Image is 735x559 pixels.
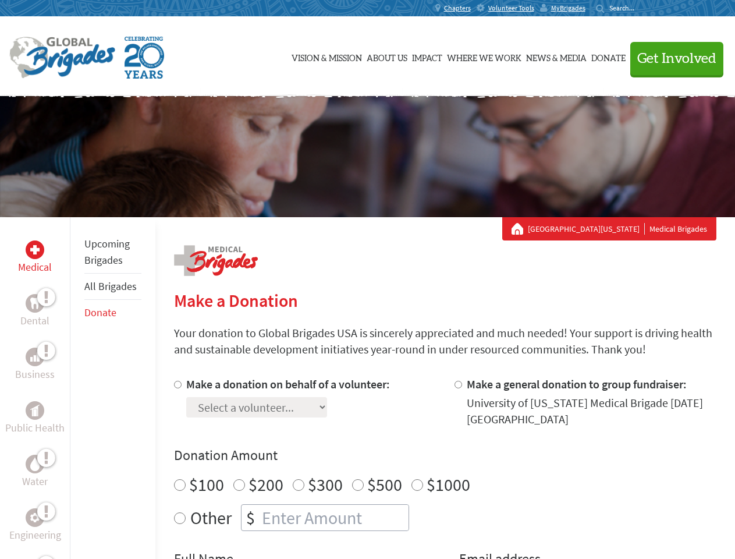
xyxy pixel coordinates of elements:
img: Medical [30,245,40,254]
img: Water [30,457,40,470]
img: logo-medical.png [174,245,258,276]
a: Vision & Mission [292,27,362,86]
a: Upcoming Brigades [84,237,130,267]
label: Make a general donation to group fundraiser: [467,377,687,391]
p: Engineering [9,527,61,543]
a: BusinessBusiness [15,348,55,383]
img: Engineering [30,513,40,522]
img: Business [30,352,40,362]
p: Dental [20,313,49,329]
li: Donate [84,300,141,326]
div: Engineering [26,508,44,527]
p: Your donation to Global Brigades USA is sincerely appreciated and much needed! Your support is dr... [174,325,716,358]
li: Upcoming Brigades [84,231,141,274]
button: Get Involved [630,42,723,75]
a: Where We Work [447,27,521,86]
a: Donate [591,27,626,86]
label: Make a donation on behalf of a volunteer: [186,377,390,391]
a: WaterWater [22,455,48,490]
div: Dental [26,294,44,313]
div: Water [26,455,44,473]
a: News & Media [526,27,587,86]
div: Medical [26,240,44,259]
div: University of [US_STATE] Medical Brigade [DATE] [GEOGRAPHIC_DATA] [467,395,716,427]
p: Water [22,473,48,490]
a: Public HealthPublic Health [5,401,65,436]
a: EngineeringEngineering [9,508,61,543]
div: Public Health [26,401,44,420]
a: All Brigades [84,279,137,293]
h4: Donation Amount [174,446,716,465]
div: Business [26,348,44,366]
a: Impact [412,27,442,86]
a: [GEOGRAPHIC_DATA][US_STATE] [528,223,645,235]
p: Medical [18,259,52,275]
img: Global Brigades Celebrating 20 Years [125,37,164,79]
a: About Us [367,27,407,86]
h2: Make a Donation [174,290,716,311]
img: Public Health [30,405,40,416]
div: Medical Brigades [512,223,707,235]
input: Enter Amount [260,505,409,530]
a: Donate [84,306,116,319]
img: Dental [30,298,40,309]
span: Chapters [444,3,471,13]
label: $1000 [427,473,470,496]
label: Other [190,504,232,531]
img: Global Brigades Logo [9,37,115,79]
input: Search... [609,3,642,12]
p: Public Health [5,420,65,436]
label: $300 [308,473,343,496]
label: $200 [248,473,283,496]
div: $ [242,505,260,530]
a: MedicalMedical [18,240,52,275]
label: $500 [367,473,402,496]
span: MyBrigades [551,3,585,13]
span: Volunteer Tools [488,3,534,13]
span: Get Involved [637,52,716,66]
label: $100 [189,473,224,496]
li: All Brigades [84,274,141,300]
a: DentalDental [20,294,49,329]
p: Business [15,366,55,383]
